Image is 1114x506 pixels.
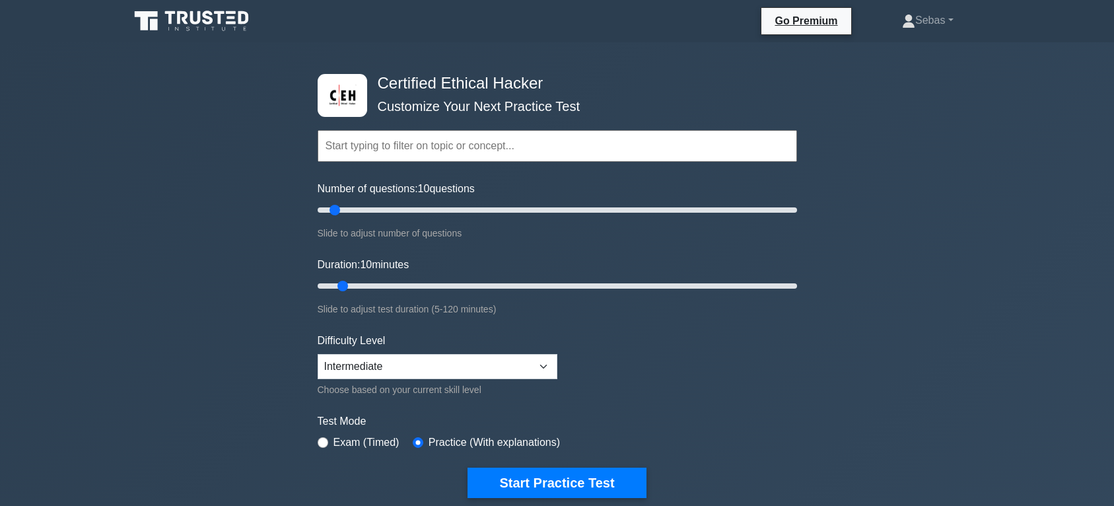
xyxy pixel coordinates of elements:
label: Number of questions: questions [318,181,475,197]
span: 10 [418,183,430,194]
a: Sebas [870,7,985,34]
label: Duration: minutes [318,257,409,273]
label: Difficulty Level [318,333,386,349]
span: 10 [360,259,372,270]
div: Slide to adjust number of questions [318,225,797,241]
label: Test Mode [318,414,797,429]
button: Start Practice Test [468,468,646,498]
a: Go Premium [767,13,845,29]
label: Practice (With explanations) [429,435,560,451]
div: Slide to adjust test duration (5-120 minutes) [318,301,797,317]
input: Start typing to filter on topic or concept... [318,130,797,162]
label: Exam (Timed) [333,435,400,451]
div: Choose based on your current skill level [318,382,557,398]
h4: Certified Ethical Hacker [372,74,732,93]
